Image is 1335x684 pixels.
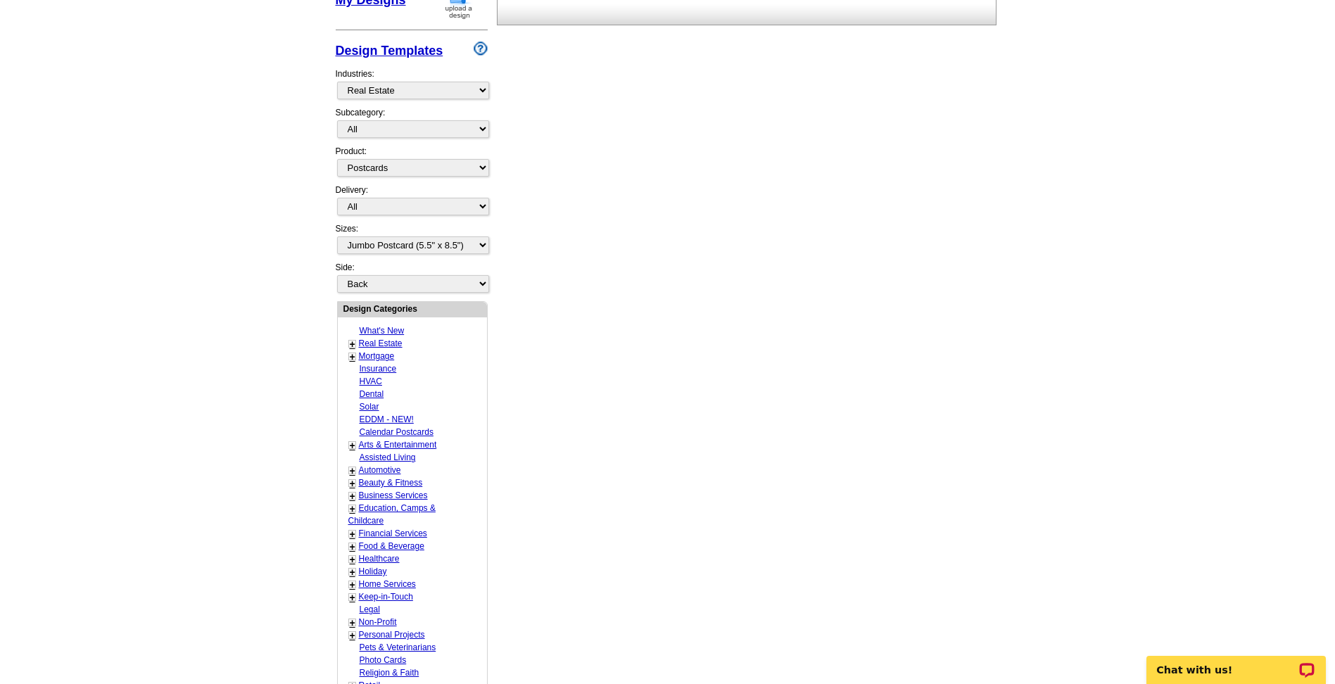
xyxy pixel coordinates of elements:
[359,528,427,538] a: Financial Services
[336,184,488,222] div: Delivery:
[359,440,437,450] a: Arts & Entertainment
[350,478,355,489] a: +
[350,465,355,476] a: +
[359,338,403,348] a: Real Estate
[350,592,355,603] a: +
[474,42,488,56] img: design-wizard-help-icon.png
[360,604,380,614] a: Legal
[350,617,355,628] a: +
[350,566,355,578] a: +
[359,541,424,551] a: Food & Beverage
[359,579,416,589] a: Home Services
[360,402,379,412] a: Solar
[359,566,387,576] a: Holiday
[359,630,425,640] a: Personal Projects
[350,338,355,350] a: +
[350,440,355,451] a: +
[338,302,487,315] div: Design Categories
[360,414,414,424] a: EDDM - NEW!
[359,592,413,602] a: Keep-in-Touch
[359,351,395,361] a: Mortgage
[350,503,355,514] a: +
[359,465,401,475] a: Automotive
[360,389,384,399] a: Dental
[360,326,405,336] a: What's New
[350,579,355,590] a: +
[336,222,488,261] div: Sizes:
[359,617,397,627] a: Non-Profit
[350,541,355,552] a: +
[359,554,400,564] a: Healthcare
[359,478,423,488] a: Beauty & Fitness
[350,528,355,540] a: +
[336,44,443,58] a: Design Templates
[360,364,397,374] a: Insurance
[1137,640,1335,684] iframe: LiveChat chat widget
[359,490,428,500] a: Business Services
[336,106,488,145] div: Subcategory:
[360,427,434,437] a: Calendar Postcards
[360,376,382,386] a: HVAC
[360,642,436,652] a: Pets & Veterinarians
[336,61,488,106] div: Industries:
[350,490,355,502] a: +
[336,261,488,294] div: Side:
[350,554,355,565] a: +
[350,351,355,362] a: +
[336,145,488,184] div: Product:
[350,630,355,641] a: +
[360,668,419,678] a: Religion & Faith
[360,655,407,665] a: Photo Cards
[360,452,416,462] a: Assisted Living
[348,503,436,526] a: Education, Camps & Childcare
